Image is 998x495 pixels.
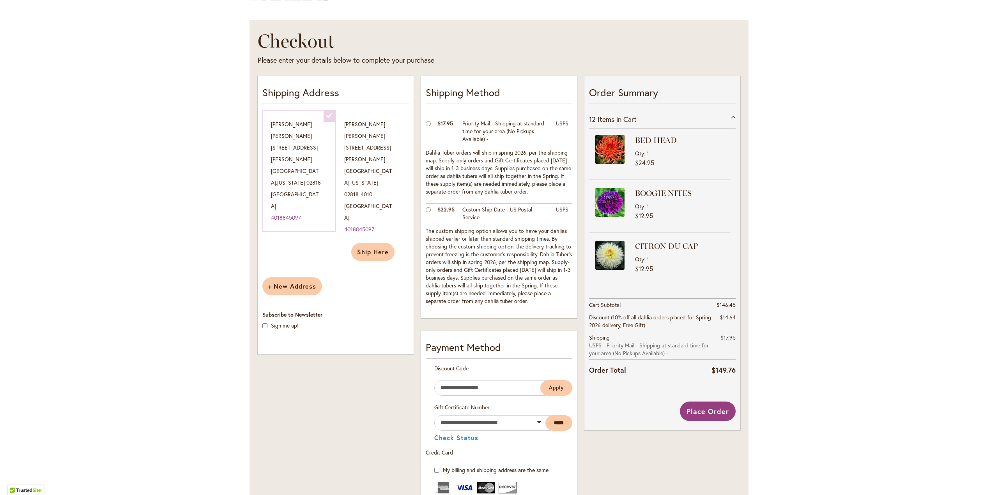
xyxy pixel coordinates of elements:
img: CITRON DU CAP [595,241,625,270]
span: $17.95 [437,120,453,127]
span: My billing and shipping address are the same [443,466,549,474]
strong: BOOGIE NITES [635,188,728,199]
span: New Address [268,282,316,290]
span: Place Order [687,407,729,416]
span: 1 [647,255,649,263]
span: Qty [635,203,644,210]
span: $149.76 [711,365,736,375]
span: [US_STATE] [277,179,305,186]
span: Gift Certificate Number [434,403,490,411]
div: [PERSON_NAME] [PERSON_NAME] [STREET_ADDRESS][PERSON_NAME] [GEOGRAPHIC_DATA] , 02818-4010 [GEOGRAP... [336,110,409,270]
button: Place Order [680,402,736,421]
img: Visa [456,482,474,493]
span: $146.45 [717,301,736,308]
span: $12.95 [635,211,653,220]
img: American Express [434,482,452,493]
label: Sign me up! [271,322,299,329]
strong: CITRON DU CAP [635,241,728,252]
div: Payment Method [426,340,572,359]
span: Items in Cart [598,115,637,124]
img: MasterCard [477,482,495,493]
td: Priority Mail - Shipping at standard time for your area (No Pickups Available) - [458,118,552,147]
iframe: Launch Accessibility Center [6,467,28,489]
span: 1 [647,150,649,157]
span: Qty [635,150,644,157]
td: The custom shipping option allows you to have your dahlias shipped earlier or later than standard... [426,225,572,309]
button: New Address [262,277,322,295]
span: USPS - Priority Mail - Shipping at standard time for your area (No Pickups Available) - [589,342,711,357]
button: Ship Here [351,243,395,261]
span: [US_STATE] [350,179,378,186]
span: $24.95 [635,159,654,167]
span: Qty [635,255,644,263]
div: Please enter your details below to complete your purchase [258,55,600,65]
span: Discount (10% off all dahlia orders placed for Spring 2026 delivery, Free Gift) [589,314,711,329]
span: Shipping [589,334,610,341]
span: Ship Here [357,248,389,256]
img: BOOGIE NITES [595,188,625,217]
strong: BED HEAD [635,135,728,146]
th: Cart Subtotal [589,298,711,311]
button: Apply [540,380,572,396]
span: Discount Code [434,365,469,372]
a: 4018845097 [344,225,374,233]
span: Apply [549,384,564,391]
p: Shipping Address [262,85,409,104]
a: 4018845097 [271,214,301,221]
div: [PERSON_NAME] [PERSON_NAME] [STREET_ADDRESS][PERSON_NAME] [GEOGRAPHIC_DATA] , 02818 [GEOGRAPHIC_D... [262,110,336,232]
span: $17.95 [720,334,736,341]
strong: Order Total [589,364,626,375]
button: Check Status [434,435,478,441]
span: $22.95 [437,206,455,213]
span: Subscribe to Newsletter [262,311,322,318]
img: Discover [499,482,517,493]
span: $12.95 [635,264,653,273]
td: Custom Ship Date - US Postal Service [458,203,552,225]
td: USPS [552,203,572,225]
p: Shipping Method [426,85,572,104]
td: USPS [552,118,572,147]
span: 1 [647,203,649,210]
img: BED HEAD [595,135,625,164]
p: Order Summary [589,85,736,104]
span: -$14.64 [718,314,736,321]
td: Dahlia Tuber orders will ship in spring 2026, per the shipping map. Supply-only orders and Gift C... [426,147,572,204]
span: Credit Card [426,449,453,456]
span: 12 [589,115,596,124]
h1: Checkout [258,29,600,53]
